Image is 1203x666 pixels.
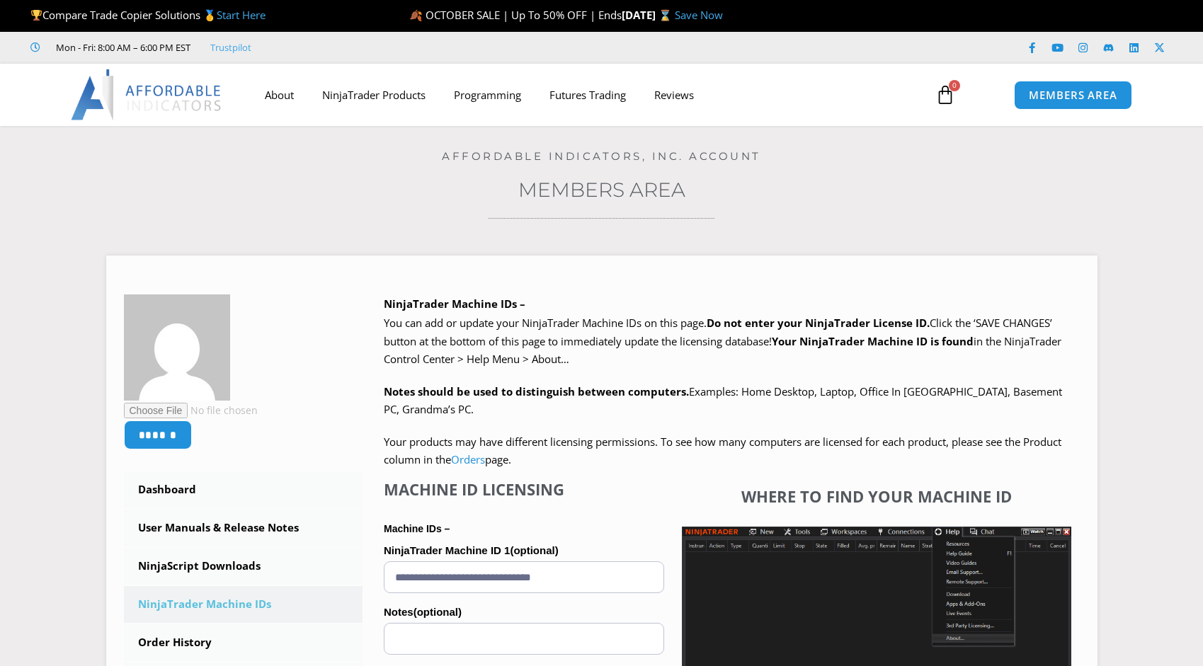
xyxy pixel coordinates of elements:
[384,602,664,623] label: Notes
[440,79,535,111] a: Programming
[124,471,363,508] a: Dashboard
[251,79,919,111] nav: Menu
[384,540,664,561] label: NinjaTrader Machine ID 1
[384,297,525,311] b: NinjaTrader Machine IDs –
[451,452,485,466] a: Orders
[1029,90,1117,101] span: MEMBERS AREA
[510,544,558,556] span: (optional)
[640,79,708,111] a: Reviews
[31,10,42,21] img: 🏆
[707,316,930,330] b: Do not enter your NinjaTrader License ID.
[217,8,266,22] a: Start Here
[251,79,308,111] a: About
[622,8,675,22] strong: [DATE] ⌛
[384,316,707,330] span: You can add or update your NinjaTrader Machine IDs on this page.
[124,586,363,623] a: NinjaTrader Machine IDs
[1014,81,1132,110] a: MEMBERS AREA
[124,548,363,585] a: NinjaScript Downloads
[210,39,251,56] a: Trustpilot
[124,510,363,546] a: User Manuals & Release Notes
[409,8,622,22] span: 🍂 OCTOBER SALE | Up To 50% OFF | Ends
[384,435,1061,467] span: Your products may have different licensing permissions. To see how many computers are licensed fo...
[384,480,664,498] h4: Machine ID Licensing
[675,8,723,22] a: Save Now
[71,69,223,120] img: LogoAI | Affordable Indicators – NinjaTrader
[52,39,190,56] span: Mon - Fri: 8:00 AM – 6:00 PM EST
[442,149,761,163] a: Affordable Indicators, Inc. Account
[914,74,976,115] a: 0
[384,523,450,534] strong: Machine IDs –
[308,79,440,111] a: NinjaTrader Products
[772,334,974,348] strong: Your NinjaTrader Machine ID is found
[384,384,689,398] strong: Notes should be used to distinguish between computers.
[124,294,230,401] img: 5dca5329d1bfd7d3ba0c6080da0106d6f0feb64fc2f1020b19c2553f5df73777
[518,178,685,202] a: Members Area
[414,606,462,618] span: (optional)
[30,8,266,22] span: Compare Trade Copier Solutions 🥇
[124,624,363,661] a: Order History
[384,316,1061,366] span: Click the ‘SAVE CHANGES’ button at the bottom of this page to immediately update the licensing da...
[384,384,1062,417] span: Examples: Home Desktop, Laptop, Office In [GEOGRAPHIC_DATA], Basement PC, Grandma’s PC.
[682,487,1071,505] h4: Where to find your Machine ID
[535,79,640,111] a: Futures Trading
[949,80,960,91] span: 0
